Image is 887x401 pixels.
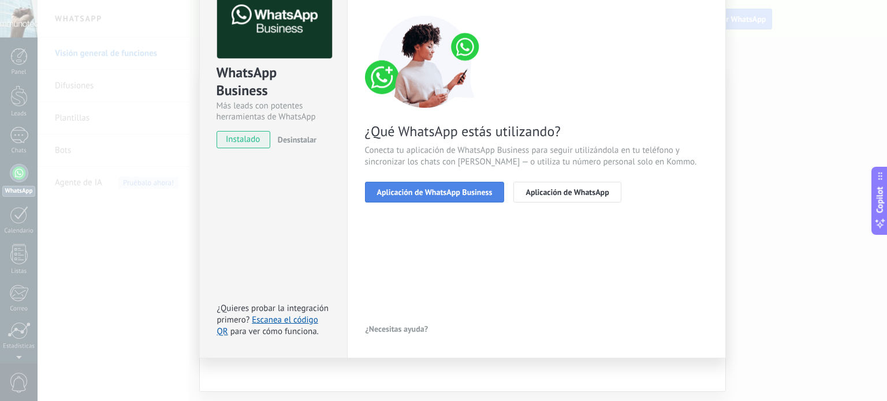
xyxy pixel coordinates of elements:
[273,131,316,148] button: Desinstalar
[365,145,708,168] span: Conecta tu aplicación de WhatsApp Business para seguir utilizándola en tu teléfono y sincronizar ...
[217,131,270,148] span: instalado
[365,122,708,140] span: ¿Qué WhatsApp estás utilizando?
[230,326,319,337] span: para ver cómo funciona.
[365,320,429,338] button: ¿Necesitas ayuda?
[365,16,486,108] img: connect number
[278,134,316,145] span: Desinstalar
[513,182,621,203] button: Aplicación de WhatsApp
[526,188,609,196] span: Aplicación de WhatsApp
[366,325,428,333] span: ¿Necesitas ayuda?
[217,314,318,337] a: Escanea el código QR
[874,186,886,213] span: Copilot
[217,63,330,100] div: WhatsApp Business
[365,182,505,203] button: Aplicación de WhatsApp Business
[377,188,493,196] span: Aplicación de WhatsApp Business
[217,100,330,122] div: Más leads con potentes herramientas de WhatsApp
[217,303,329,325] span: ¿Quieres probar la integración primero?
